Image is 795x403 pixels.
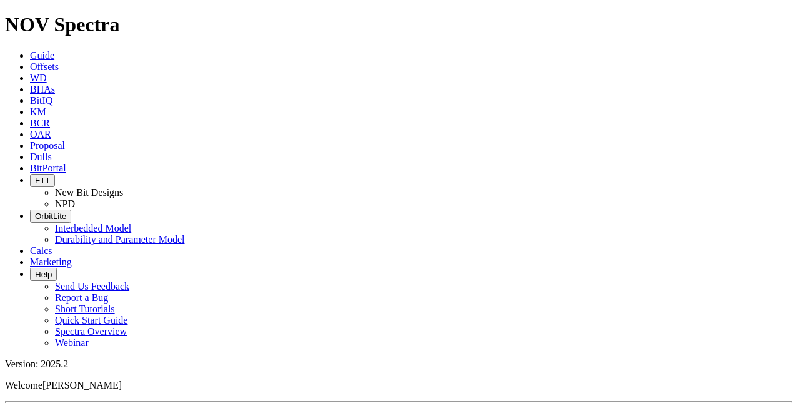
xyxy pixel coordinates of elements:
[55,223,131,233] a: Interbedded Model
[30,95,52,106] a: BitIQ
[55,198,75,209] a: NPD
[55,292,108,303] a: Report a Bug
[30,61,59,72] a: Offsets
[30,50,54,61] a: Guide
[30,151,52,162] a: Dulls
[30,245,52,256] a: Calcs
[30,73,47,83] a: WD
[35,270,52,279] span: Help
[30,129,51,140] a: OAR
[30,174,55,187] button: FTT
[5,380,790,391] p: Welcome
[55,281,129,292] a: Send Us Feedback
[30,106,46,117] a: KM
[55,234,185,245] a: Durability and Parameter Model
[30,118,50,128] a: BCR
[35,176,50,185] span: FTT
[5,13,790,36] h1: NOV Spectra
[55,326,127,337] a: Spectra Overview
[55,187,123,198] a: New Bit Designs
[55,337,89,348] a: Webinar
[30,163,66,173] a: BitPortal
[35,212,66,221] span: OrbitLite
[55,304,115,314] a: Short Tutorials
[30,210,71,223] button: OrbitLite
[5,359,790,370] div: Version: 2025.2
[42,380,122,390] span: [PERSON_NAME]
[30,140,65,151] a: Proposal
[30,257,72,267] a: Marketing
[55,315,127,325] a: Quick Start Guide
[30,268,57,281] button: Help
[30,84,55,94] a: BHAs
